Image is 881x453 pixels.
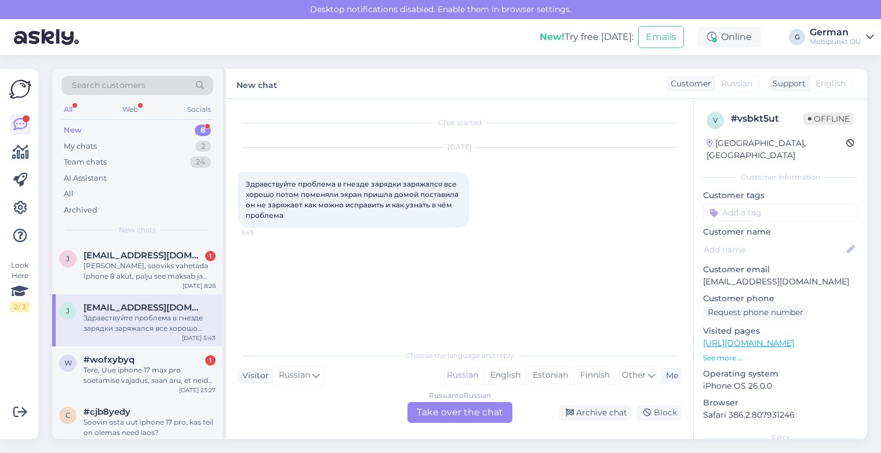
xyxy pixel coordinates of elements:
div: [PERSON_NAME], sooviks vahetada Iphone 8 akut, palju see maksab ja kaua vahetusega aega läheb?Tänan [83,261,216,282]
span: Other [622,370,646,380]
p: Customer name [703,226,858,238]
div: Archive chat [559,405,632,421]
p: Customer phone [703,293,858,305]
div: 24 [190,156,211,168]
a: [URL][DOMAIN_NAME] [703,338,794,348]
p: Safari 386.2.807931246 [703,409,858,421]
p: Operating system [703,368,858,380]
span: English [816,78,846,90]
span: Offline [803,112,854,125]
p: Visited pages [703,325,858,337]
div: [DATE] [238,142,682,152]
span: Здравствуйте проблема в гнезде зарядки заряжался все хорошо потом поменяли экран пришла домой пос... [246,180,460,220]
span: #wofxybyq [83,355,134,365]
div: New [64,125,82,136]
div: My chats [64,141,97,152]
div: [DATE] 23:27 [179,386,216,394]
div: [GEOGRAPHIC_DATA], [GEOGRAPHIC_DATA] [707,137,846,162]
img: Askly Logo [9,78,31,100]
div: Здравствуйте проблема в гнезде зарядки заряжался все хорошо потом поменяли экран пришла домой пос... [83,313,216,334]
div: Archived [64,204,97,216]
div: Customer [666,78,711,90]
div: [DATE] 8:28 [183,282,216,290]
span: j [66,306,70,315]
div: 2 / 3 [9,302,30,312]
span: Juta_lindre@hotmail.com [83,250,204,261]
div: [DATE] 5:43 [182,334,216,342]
span: J [66,254,70,263]
div: German [810,28,861,37]
span: 5:43 [241,228,285,237]
span: New chats [119,225,156,235]
span: Russian [721,78,752,90]
span: #cjb8yedy [83,407,130,417]
p: iPhone OS 26.0.0 [703,380,858,392]
span: Russian [279,369,310,382]
div: Russian to Russian [429,390,491,401]
div: Socials [185,102,213,117]
span: v [713,116,718,125]
div: All [64,188,74,200]
div: 1 [205,355,216,366]
div: Support [768,78,806,90]
div: 2 [195,141,211,152]
a: GermanMobipunkt OÜ [810,28,874,46]
div: Extra [703,433,858,443]
p: Customer email [703,264,858,276]
div: Request phone number [703,305,808,320]
div: English [484,367,526,384]
div: Customer information [703,172,858,182]
span: c [65,411,71,419]
div: Take over the chat [407,402,512,423]
div: Soovin osta uut iphone 17 pro, kas teil on olemas need laos? [83,417,216,438]
div: Tere, Uue iphone 17 max pro soetamise vajadus, saan aru, et neid tuleb piiratud koguses. Kas teoo... [83,365,216,386]
input: Add name [704,243,844,256]
div: Look Here [9,260,30,312]
div: 1 [205,251,216,261]
b: New! [540,31,565,42]
div: Block [636,405,682,421]
div: G [789,29,805,45]
div: Estonian [526,367,574,384]
div: [DATE] 15:04 [179,438,216,447]
p: Browser [703,397,858,409]
div: Online [698,27,761,48]
div: AI Assistant [64,173,107,184]
div: Russian [441,367,484,384]
span: julia20juqa@gmail.com [83,302,204,313]
div: Choose the language and reply [238,350,682,361]
div: Team chats [64,156,107,168]
p: Customer tags [703,189,858,202]
label: New chat [236,76,277,92]
div: Mobipunkt OÜ [810,37,861,46]
div: All [61,102,75,117]
div: Finnish [574,367,616,384]
span: Search customers [72,79,145,92]
div: Web [120,102,140,117]
button: Emails [638,26,684,48]
input: Add a tag [703,204,858,221]
p: [EMAIL_ADDRESS][DOMAIN_NAME] [703,276,858,288]
div: # vsbkt5ut [731,112,803,126]
div: Me [661,370,678,382]
div: Try free [DATE]: [540,30,634,44]
div: Visitor [238,370,269,382]
p: See more ... [703,353,858,363]
span: w [64,359,72,367]
div: 8 [195,125,211,136]
div: Chat started [238,118,682,128]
